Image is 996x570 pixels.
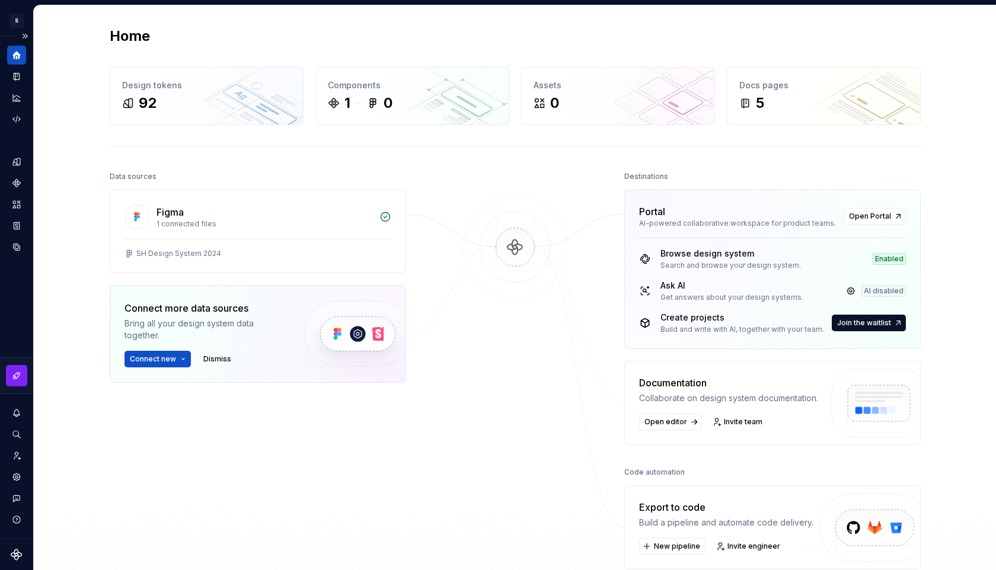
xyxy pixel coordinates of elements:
[861,285,906,297] div: AI disabled
[122,79,291,91] div: Design tokens
[739,79,908,91] div: Docs pages
[384,94,392,113] div: 0
[328,79,497,91] div: Components
[709,414,768,430] a: Invite team
[7,152,26,171] a: Design tokens
[7,238,26,257] a: Data sources
[7,174,26,193] a: Components
[7,467,26,486] a: Settings
[7,425,26,444] button: Search ⌘K
[9,14,24,28] div: S
[124,318,285,341] div: Bring all your design system data together.
[17,28,33,44] button: Expand sidebar
[837,318,891,328] span: Join the waitlist
[136,249,221,258] div: SH Design System 2024
[7,446,26,465] a: Invite team
[198,351,237,367] button: Dismiss
[7,404,26,422] button: Notifications
[849,212,891,221] span: Open Portal
[660,293,803,302] div: Get answers about your design systems.
[110,168,157,185] div: Data sources
[724,417,762,427] span: Invite team
[844,208,906,225] a: Open Portal
[550,94,559,113] div: 0
[203,354,231,364] span: Dismiss
[660,280,803,292] div: Ask AI
[7,88,26,107] a: Analytics
[130,354,176,364] span: Connect new
[756,94,764,113] div: 5
[873,253,906,265] div: Enabled
[521,67,715,125] a: Assets0
[157,219,372,229] div: 1 connected files
[660,325,824,334] div: Build and write with AI, together with your team.
[660,312,824,324] div: Create projects
[7,195,26,214] a: Assets
[660,248,801,260] div: Browse design system
[157,205,184,219] div: Figma
[2,8,31,33] button: S
[624,168,668,185] div: Destinations
[654,542,700,551] span: New pipeline
[639,538,705,555] button: New pipeline
[110,190,406,273] a: Figma1 connected filesSH Design System 2024
[713,538,786,555] a: Invite engineer
[639,392,818,404] div: Collaborate on design system documentation.
[139,94,157,113] div: 92
[124,351,191,367] button: Connect new
[534,79,703,91] div: Assets
[727,542,780,551] span: Invite engineer
[639,414,702,430] a: Open editor
[7,110,26,129] a: Code automation
[7,216,26,235] a: Storybook stories
[832,315,906,331] button: Join the waitlist
[727,67,921,125] a: Docs pages5
[660,261,801,270] div: Search and browse your design system.
[639,204,665,219] div: Portal
[7,489,26,508] button: Contact support
[11,549,23,561] svg: Supernova Logo
[110,67,304,125] a: Design tokens92
[344,94,350,113] div: 1
[7,46,26,65] a: Home
[624,464,685,481] div: Code automation
[639,376,818,390] div: Documentation
[639,517,813,529] div: Build a pipeline and automate code delivery.
[110,27,150,46] h2: Home
[7,67,26,86] a: Documentation
[639,500,813,514] div: Export to code
[315,67,509,125] a: Components10
[124,301,285,315] div: Connect more data sources
[639,219,837,228] div: AI-powered collaborative workspace for product teams.
[644,417,687,427] span: Open editor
